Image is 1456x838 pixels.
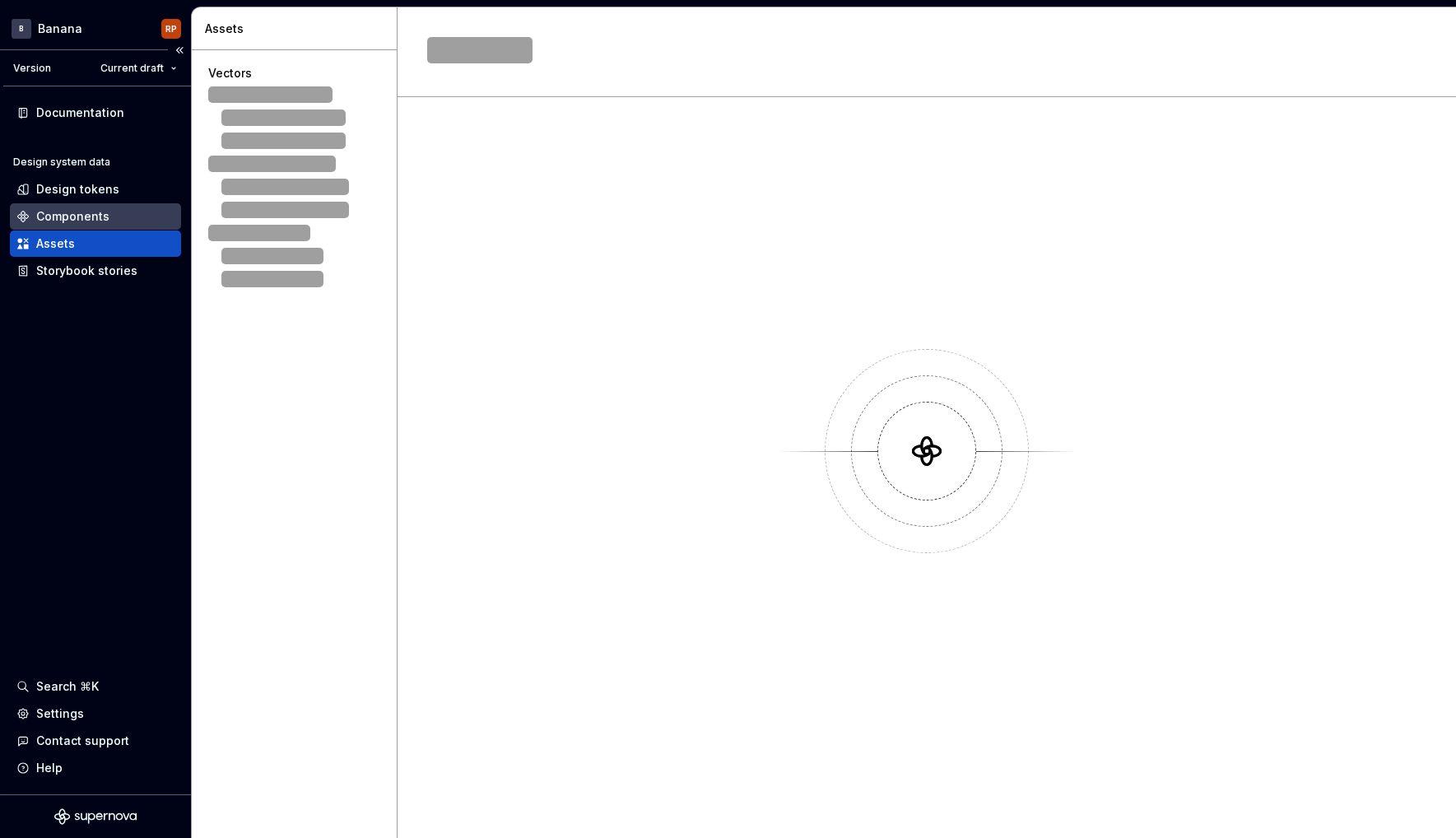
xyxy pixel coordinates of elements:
div: RP [165,22,177,35]
div: Components [36,208,109,225]
button: Current draft [93,57,184,80]
a: Documentation [10,100,181,126]
a: Settings [10,701,181,727]
div: Assets [205,21,390,37]
a: Assets [10,230,181,257]
div: Search ⌘K [36,678,99,695]
button: Help [10,755,181,781]
div: Banana [38,21,82,37]
div: Settings [36,705,84,722]
div: Storybook stories [36,263,137,279]
div: Contact support [36,733,129,749]
div: Version [13,62,51,75]
button: Search ⌘K [10,673,181,700]
div: Design tokens [36,181,119,198]
div: Documentation [36,105,124,121]
div: B [12,19,31,39]
div: Design system data [13,156,110,169]
button: BBananaRP [3,11,188,46]
a: Storybook stories [10,258,181,284]
button: Collapse sidebar [168,39,191,62]
div: Help [36,760,63,776]
span: Current draft [100,62,164,75]
div: Vectors [208,65,380,81]
button: Contact support [10,728,181,754]
svg: Supernova Logo [54,808,137,825]
a: Design tokens [10,176,181,203]
div: Assets [36,235,75,252]
a: Components [10,203,181,230]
